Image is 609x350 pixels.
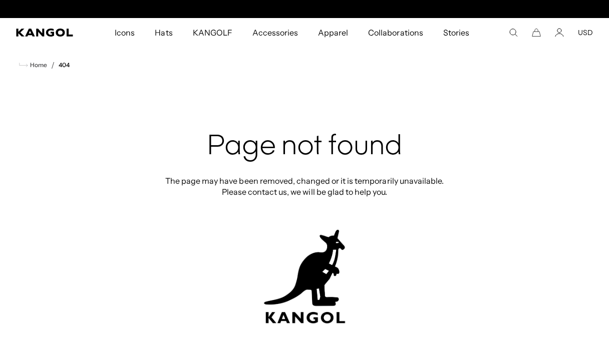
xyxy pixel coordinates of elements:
button: Cart [532,28,541,37]
span: Home [28,62,47,69]
p: The page may have been removed, changed or it is temporarily unavailable. Please contact us, we w... [162,175,447,197]
button: USD [578,28,593,37]
li: / [47,59,55,71]
a: Hats [145,18,182,47]
span: KANGOLF [193,18,232,47]
img: kangol-404-logo.jpg [262,229,347,324]
a: KANGOLF [183,18,242,47]
span: Stories [443,18,469,47]
summary: Search here [509,28,518,37]
a: Collaborations [358,18,433,47]
span: Accessories [252,18,298,47]
a: Kangol [16,29,75,37]
span: Apparel [318,18,348,47]
a: Accessories [242,18,308,47]
div: 1 of 2 [201,5,408,13]
div: Announcement [201,5,408,13]
h2: Page not found [162,131,447,163]
a: 404 [59,62,70,69]
span: Icons [115,18,135,47]
span: Collaborations [368,18,423,47]
a: Home [19,61,47,70]
a: Stories [433,18,479,47]
a: Apparel [308,18,358,47]
span: Hats [155,18,172,47]
slideshow-component: Announcement bar [201,5,408,13]
a: Icons [105,18,145,47]
a: Account [555,28,564,37]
